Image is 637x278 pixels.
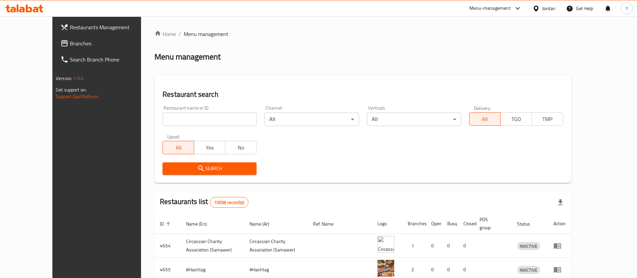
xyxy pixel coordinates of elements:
span: Restaurants Management [70,23,153,31]
span: Search Branch Phone [70,55,153,64]
button: Search [163,162,257,175]
span: INACTIVE [517,266,540,274]
span: Branches [70,39,153,47]
input: Search for restaurant name or ID.. [163,113,257,126]
span: Status [517,220,539,228]
th: Logo [372,213,402,234]
span: Menu management [184,30,228,38]
span: 15558 record(s) [210,199,248,206]
h2: Menu management [154,51,221,62]
button: No [225,141,257,154]
button: TMP [532,112,563,126]
span: ID [160,220,173,228]
li: / [179,30,181,38]
div: Export file [552,194,568,210]
span: Yes [197,143,223,153]
span: Y [626,5,628,12]
div: Jordan [542,5,555,12]
a: Home [154,30,176,38]
td: ​Circassian ​Charity ​Association​ (Samawer) [244,234,308,258]
th: Open [426,213,442,234]
button: All [469,112,501,126]
label: Upsell [167,134,180,139]
th: Action [548,213,571,234]
button: All [163,141,194,154]
button: Yes [194,141,225,154]
div: Menu-management [469,4,511,12]
span: All [472,114,498,124]
span: Get support on: [56,85,87,94]
div: Menu [553,242,566,250]
th: Busy [442,213,458,234]
span: All [166,143,191,153]
span: INACTIVE [517,242,540,250]
td: 4654 [154,234,181,258]
div: Menu [553,266,566,274]
img: #Hashtag [377,260,394,277]
a: Branches [55,35,159,51]
span: POS group [480,215,504,232]
span: TGO [503,114,529,124]
td: 0 [458,234,474,258]
span: No [228,143,254,153]
div: All [367,113,461,126]
button: TGO [500,112,532,126]
div: All [265,113,359,126]
label: Delivery [474,106,491,110]
span: Name (En) [186,220,216,228]
a: Search Branch Phone [55,51,159,68]
a: Restaurants Management [55,19,159,35]
th: Branches [402,213,426,234]
td: ​Circassian ​Charity ​Association​ (Samawer) [181,234,244,258]
img: ​Circassian ​Charity ​Association​ (Samawer) [377,236,394,253]
span: Ref. Name [313,220,342,228]
td: 1 [402,234,426,258]
span: TMP [535,114,560,124]
div: Total records count [210,197,248,208]
span: 1.0.0 [73,74,84,83]
span: Version: [56,74,72,83]
h2: Restaurants list [160,197,248,208]
span: Search [168,164,251,173]
nav: breadcrumb [154,30,571,38]
span: Name (Ar) [249,220,278,228]
h2: Restaurant search [163,89,563,100]
a: Support.OpsPlatform [56,92,98,101]
td: 0 [426,234,442,258]
td: 0 [442,234,458,258]
th: Closed [458,213,474,234]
